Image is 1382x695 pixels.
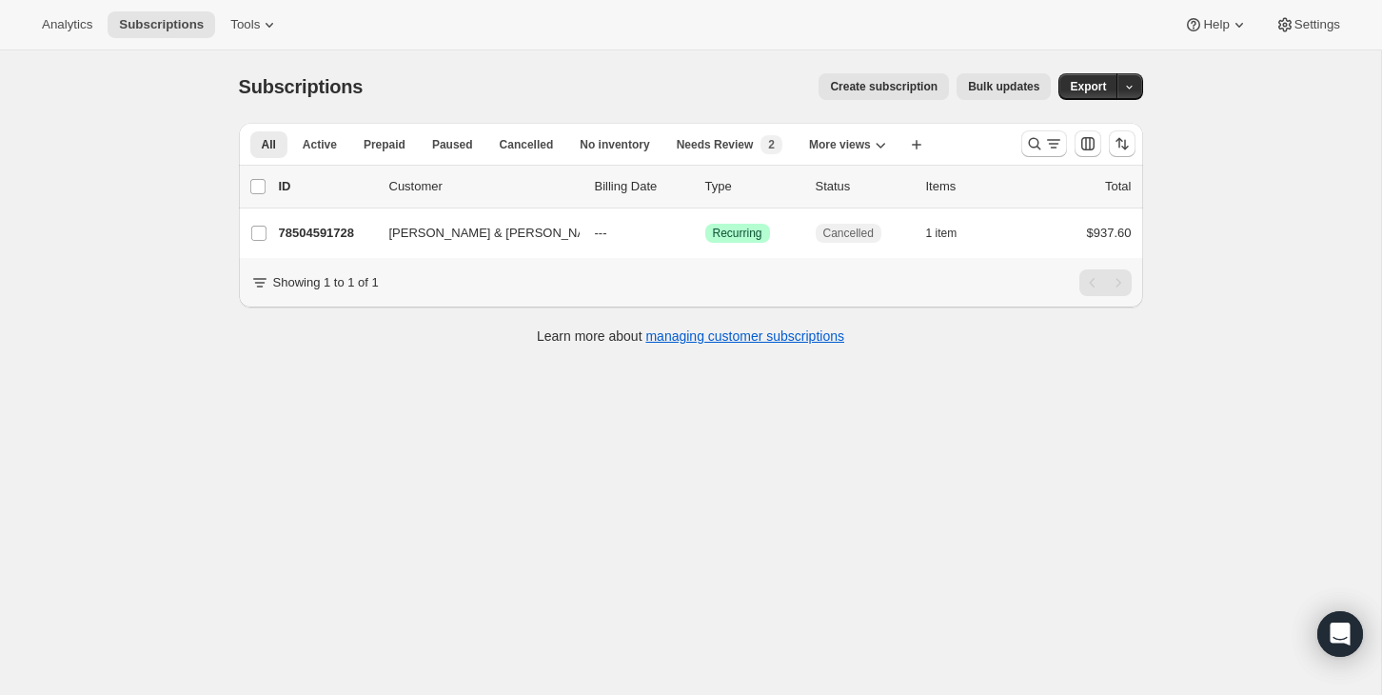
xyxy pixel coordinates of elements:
[119,17,204,32] span: Subscriptions
[1203,17,1229,32] span: Help
[303,137,337,152] span: Active
[1058,73,1117,100] button: Export
[279,224,374,243] p: 78504591728
[537,327,844,346] p: Learn more about
[926,177,1021,196] div: Items
[1075,130,1101,157] button: Customize table column order and visibility
[819,73,949,100] button: Create subscription
[677,137,754,152] span: Needs Review
[1070,79,1106,94] span: Export
[926,226,958,241] span: 1 item
[580,137,649,152] span: No inventory
[279,220,1132,247] div: 78504591728[PERSON_NAME] & [PERSON_NAME]---SuccessRecurringCancelled1 item$937.60
[1105,177,1131,196] p: Total
[1087,226,1132,240] span: $937.60
[595,177,690,196] p: Billing Date
[1317,611,1363,657] div: Open Intercom Messenger
[1079,269,1132,296] nav: Pagination
[239,76,364,97] span: Subscriptions
[279,177,374,196] p: ID
[42,17,92,32] span: Analytics
[645,328,844,344] a: managing customer subscriptions
[378,218,568,248] button: [PERSON_NAME] & [PERSON_NAME]
[230,17,260,32] span: Tools
[30,11,104,38] button: Analytics
[926,220,978,247] button: 1 item
[273,273,379,292] p: Showing 1 to 1 of 1
[595,226,607,240] span: ---
[1173,11,1259,38] button: Help
[809,137,871,152] span: More views
[219,11,290,38] button: Tools
[968,79,1039,94] span: Bulk updates
[1264,11,1352,38] button: Settings
[798,131,898,158] button: More views
[432,137,473,152] span: Paused
[816,177,911,196] p: Status
[768,137,775,152] span: 2
[500,137,554,152] span: Cancelled
[901,131,932,158] button: Create new view
[1021,130,1067,157] button: Search and filter results
[830,79,938,94] span: Create subscription
[364,137,405,152] span: Prepaid
[262,137,276,152] span: All
[705,177,800,196] div: Type
[1109,130,1135,157] button: Sort the results
[823,226,874,241] span: Cancelled
[389,177,580,196] p: Customer
[1294,17,1340,32] span: Settings
[713,226,762,241] span: Recurring
[279,177,1132,196] div: IDCustomerBilling DateTypeStatusItemsTotal
[957,73,1051,100] button: Bulk updates
[108,11,215,38] button: Subscriptions
[389,224,608,243] span: [PERSON_NAME] & [PERSON_NAME]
